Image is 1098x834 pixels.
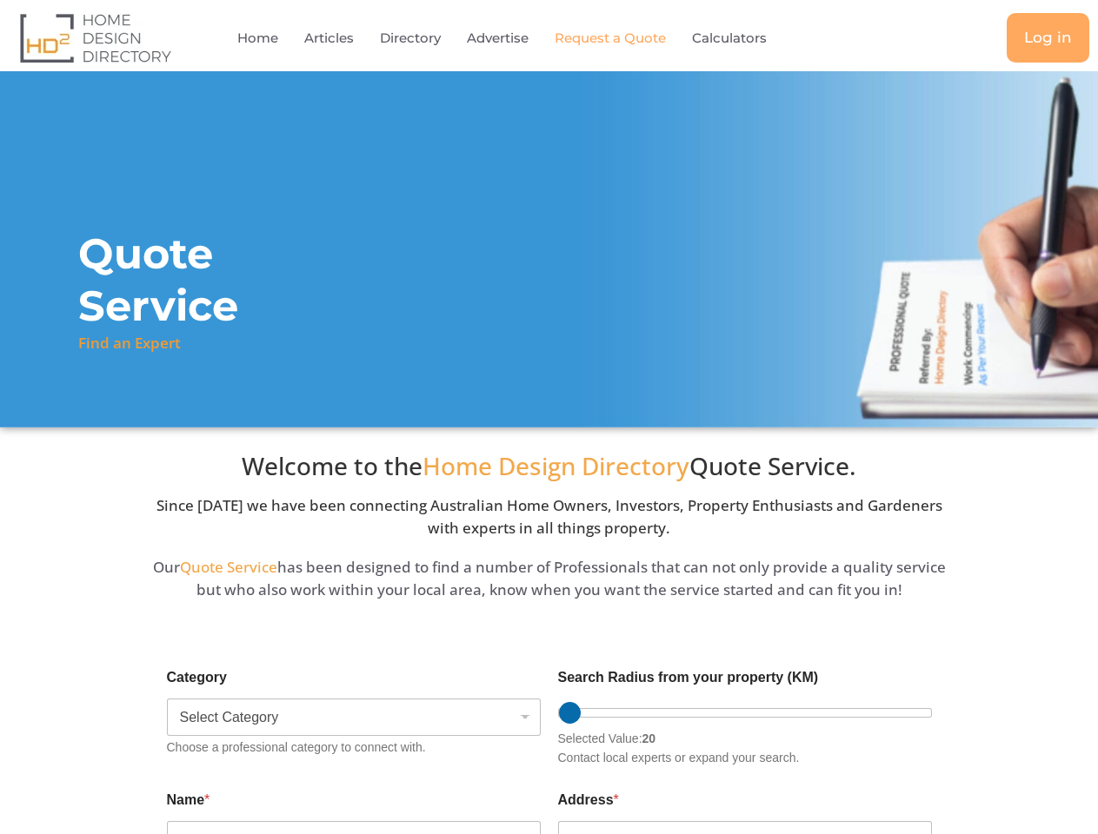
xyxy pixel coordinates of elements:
[558,727,932,746] div: Selected Value:
[558,791,932,808] label: Address
[237,18,278,58] a: Home
[180,557,277,577] span: Quote Service
[78,228,363,332] h1: Quote Service
[423,449,689,482] span: Home Design Directory
[225,18,820,58] nav: Menu
[555,18,666,58] a: Request a Quote
[304,18,354,58] a: Articles
[141,452,958,539] div: Since [DATE] we have been connecting Australian Home Owners, Investors, Property Enthusiasts and ...
[380,18,441,58] a: Directory
[1024,30,1072,45] span: Log in
[642,731,656,745] b: 20
[467,18,529,58] a: Advertise
[78,332,181,354] p: Find an Expert
[141,556,958,600] div: Our has been designed to find a number of Professionals that can not only provide a quality servi...
[1007,13,1089,63] a: Log in
[558,669,932,685] label: Search Radius from your property (KM)
[167,669,541,685] label: Category
[141,452,958,481] h3: Welcome to the Quote Service.
[558,751,932,765] div: Contact local experts or expand your search.
[167,740,541,755] div: Choose a professional category to connect with.
[167,791,541,808] label: Name
[692,18,767,58] a: Calculators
